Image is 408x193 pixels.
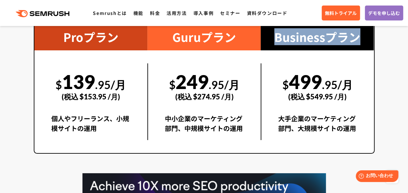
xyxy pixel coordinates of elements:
[169,78,176,91] span: $
[261,23,374,50] div: Businessプラン
[209,78,240,91] span: .95/月
[193,10,214,16] a: 導入事例
[365,6,403,20] a: デモを申し込む
[93,10,127,16] a: Semrushとは
[165,63,244,108] div: 249
[282,78,289,91] span: $
[167,10,187,16] a: 活用方法
[322,78,353,91] span: .95/月
[147,23,261,50] div: Guruプラン
[278,63,357,108] div: 499
[51,85,131,108] div: (税込 $153.95 /月)
[368,9,400,17] span: デモを申し込む
[34,23,148,50] div: Proプラン
[278,114,357,140] div: 大手企業のマーケティング部門、大規模サイトの運用
[51,63,131,108] div: 139
[95,78,126,91] span: .95/月
[165,85,244,108] div: (税込 $274.95 /月)
[56,78,62,91] span: $
[322,6,360,20] a: 無料トライアル
[51,114,131,140] div: 個人やフリーランス、小規模サイトの運用
[133,10,143,16] a: 機能
[150,10,160,16] a: 料金
[247,10,287,16] a: 資料ダウンロード
[165,114,244,140] div: 中小企業のマーケティング部門、中規模サイトの運用
[278,85,357,108] div: (税込 $549.95 /月)
[325,9,357,17] span: 無料トライアル
[220,10,240,16] a: セミナー
[350,168,401,186] iframe: Help widget launcher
